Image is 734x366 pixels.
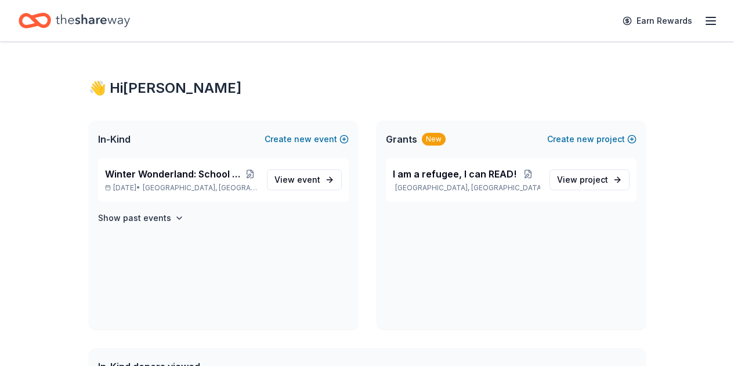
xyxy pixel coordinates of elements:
p: [GEOGRAPHIC_DATA], [GEOGRAPHIC_DATA] [393,183,540,193]
span: [GEOGRAPHIC_DATA], [GEOGRAPHIC_DATA] [143,183,257,193]
p: [DATE] • [105,183,258,193]
a: Earn Rewards [616,10,699,31]
button: Createnewproject [547,132,637,146]
span: project [580,175,608,184]
span: I am a refugee, I can READ! [393,167,516,181]
div: New [422,133,446,146]
span: Grants [386,132,417,146]
a: View event [267,169,342,190]
span: Winter Wonderland: School Literacy Parent Night [105,167,243,181]
button: Createnewevent [265,132,349,146]
h4: Show past events [98,211,171,225]
button: Show past events [98,211,184,225]
span: new [577,132,594,146]
div: 👋 Hi [PERSON_NAME] [89,79,646,97]
a: Home [19,7,130,34]
span: new [294,132,312,146]
span: In-Kind [98,132,131,146]
span: event [297,175,320,184]
span: View [557,173,608,187]
a: View project [549,169,630,190]
span: View [274,173,320,187]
